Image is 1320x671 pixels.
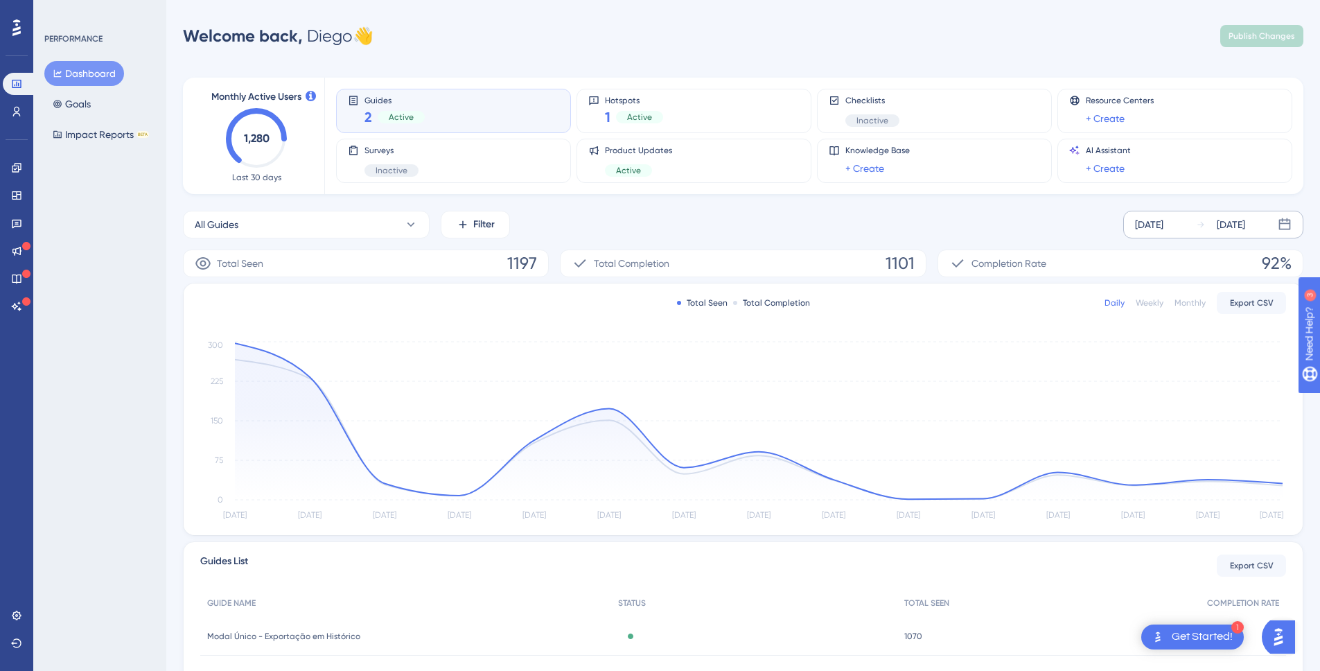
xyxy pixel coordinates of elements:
a: + Create [1086,110,1125,127]
span: Completion Rate [971,255,1046,272]
button: Filter [441,211,510,238]
tspan: [DATE] [373,510,396,520]
div: Get Started! [1172,629,1233,645]
span: GUIDE NAME [207,598,256,609]
span: Need Help? [33,3,87,20]
div: PERFORMANCE [44,33,103,44]
iframe: UserGuiding AI Assistant Launcher [1262,616,1303,658]
span: 1197 [507,252,537,274]
span: Inactive [376,165,407,176]
div: Diego 👋 [183,25,373,47]
span: Guides [364,95,425,105]
tspan: [DATE] [298,510,322,520]
span: Last 30 days [232,172,281,183]
span: 1101 [886,252,915,274]
span: Knowledge Base [845,145,910,156]
tspan: 0 [218,495,223,505]
span: Checklists [845,95,899,106]
button: Export CSV [1217,555,1286,577]
a: + Create [1086,160,1125,177]
div: Total Completion [733,297,810,308]
tspan: 75 [215,455,223,465]
tspan: [DATE] [1121,510,1145,520]
span: COMPLETION RATE [1207,598,1279,609]
tspan: [DATE] [747,510,771,520]
span: Surveys [364,145,419,156]
tspan: [DATE] [597,510,621,520]
span: Hotspots [605,95,663,105]
img: launcher-image-alternative-text [1150,629,1166,645]
span: Modal Único - Exportação em Histórico [207,631,360,642]
span: Export CSV [1230,560,1274,571]
tspan: 225 [211,376,223,386]
span: Monthly Active Users [211,89,301,105]
div: Total Seen [677,297,728,308]
span: STATUS [618,598,646,609]
span: 1 [605,107,610,127]
button: Export CSV [1217,292,1286,314]
span: AI Assistant [1086,145,1131,156]
div: Open Get Started! checklist, remaining modules: 1 [1141,625,1244,650]
tspan: [DATE] [897,510,920,520]
span: Resource Centers [1086,95,1154,106]
span: All Guides [195,216,238,233]
span: Filter [473,216,495,233]
span: Export CSV [1230,297,1274,308]
tspan: [DATE] [1260,510,1283,520]
div: 1 [1231,621,1244,634]
button: Publish Changes [1220,25,1303,47]
tspan: [DATE] [223,510,247,520]
tspan: [DATE] [1196,510,1220,520]
button: Goals [44,91,99,116]
button: All Guides [183,211,430,238]
span: Inactive [856,115,888,126]
a: + Create [845,160,884,177]
button: Dashboard [44,61,124,86]
span: Product Updates [605,145,672,156]
div: Daily [1105,297,1125,308]
div: Monthly [1174,297,1206,308]
span: Guides List [200,553,248,578]
div: [DATE] [1135,216,1163,233]
span: 1070 [904,631,922,642]
span: Welcome back, [183,26,303,46]
span: TOTAL SEEN [904,598,949,609]
span: 2 [364,107,372,127]
div: [DATE] [1217,216,1245,233]
tspan: [DATE] [971,510,995,520]
tspan: [DATE] [822,510,845,520]
div: BETA [137,131,149,138]
span: Total Seen [217,255,263,272]
tspan: 300 [208,340,223,350]
tspan: [DATE] [1046,510,1070,520]
span: Publish Changes [1229,31,1295,42]
span: Active [627,112,652,123]
span: Active [389,112,414,123]
span: 92% [1262,252,1292,274]
button: Impact ReportsBETA [44,122,157,147]
tspan: [DATE] [672,510,696,520]
div: 3 [96,7,100,18]
div: Weekly [1136,297,1163,308]
span: Total Completion [594,255,669,272]
text: 1,280 [244,132,270,145]
tspan: 150 [211,416,223,426]
tspan: [DATE] [522,510,546,520]
span: Active [616,165,641,176]
tspan: [DATE] [448,510,471,520]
